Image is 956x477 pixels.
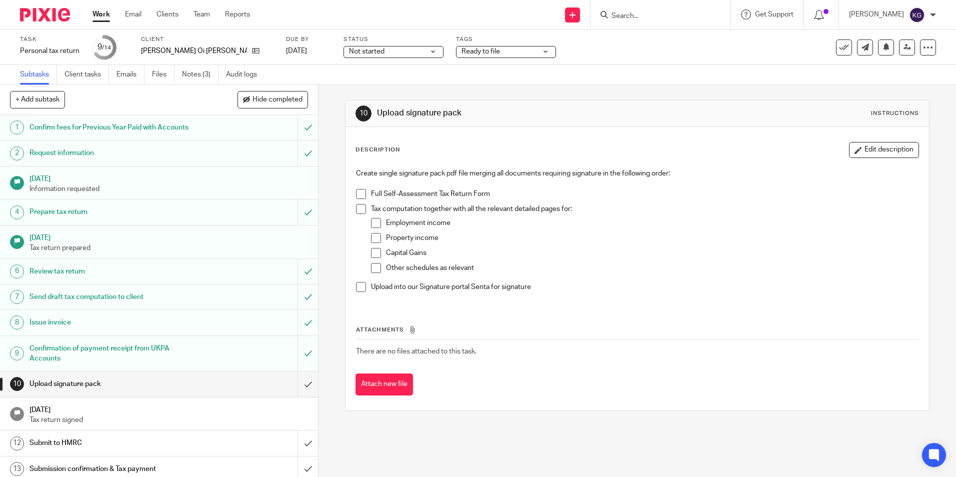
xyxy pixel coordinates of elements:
[102,45,111,50] small: /14
[356,168,918,178] p: Create single signature pack pdf file merging all documents requiring signature in the following ...
[182,65,218,84] a: Notes (3)
[355,373,413,396] button: Attach new file
[849,9,904,19] p: [PERSON_NAME]
[125,9,141,19] a: Email
[29,402,308,415] h1: [DATE]
[10,462,24,476] div: 13
[29,230,308,243] h1: [DATE]
[237,91,308,108] button: Hide completed
[10,377,24,391] div: 10
[116,65,144,84] a: Emails
[29,315,201,330] h1: Issue invoice
[193,9,210,19] a: Team
[252,96,302,104] span: Hide completed
[377,108,658,118] h1: Upload signature pack
[371,204,918,214] p: Tax computation together with all the relevant detailed pages for:
[349,48,384,55] span: Not started
[20,35,79,43] label: Task
[343,35,443,43] label: Status
[29,376,201,391] h1: Upload signature pack
[10,436,24,450] div: 12
[386,248,918,258] p: Capital Gains
[29,204,201,219] h1: Prepare tax return
[29,341,201,366] h1: Confirmation of payment receipt from UKPA Accounts
[141,35,273,43] label: Client
[92,9,110,19] a: Work
[386,233,918,243] p: Property income
[10,290,24,304] div: 7
[29,264,201,279] h1: Review tax return
[10,91,65,108] button: + Add subtask
[871,109,919,117] div: Instructions
[226,65,264,84] a: Audit logs
[29,415,308,425] p: Tax return signed
[10,346,24,360] div: 9
[10,264,24,278] div: 6
[286,47,307,54] span: [DATE]
[909,7,925,23] img: svg%3E
[610,12,700,21] input: Search
[29,145,201,160] h1: Request information
[64,65,109,84] a: Client tasks
[355,105,371,121] div: 10
[849,142,919,158] button: Edit description
[225,9,250,19] a: Reports
[29,461,201,476] h1: Submission confirmation & Tax payment
[356,348,476,355] span: There are no files attached to this task.
[20,8,70,21] img: Pixie
[29,184,308,194] p: Information requested
[371,189,918,199] p: Full Self-Assessment Tax Return Form
[29,243,308,253] p: Tax return prepared
[10,315,24,329] div: 8
[386,218,918,228] p: Employment income
[10,205,24,219] div: 4
[20,46,79,56] div: Personal tax return
[29,120,201,135] h1: Confirm fees for Previous Year Paid with Accounts
[386,263,918,273] p: Other schedules as relevant
[355,146,400,154] p: Description
[371,282,918,292] p: Upload into our Signature portal Senta for signature
[20,65,57,84] a: Subtasks
[141,46,247,56] p: [PERSON_NAME] Oi [PERSON_NAME]
[461,48,500,55] span: Ready to file
[29,171,308,184] h1: [DATE]
[97,41,111,53] div: 9
[456,35,556,43] label: Tags
[10,120,24,134] div: 1
[10,146,24,160] div: 2
[286,35,331,43] label: Due by
[29,435,201,450] h1: Submit to HMRC
[156,9,178,19] a: Clients
[755,11,793,18] span: Get Support
[29,289,201,304] h1: Send draft tax computation to client
[152,65,174,84] a: Files
[356,327,404,332] span: Attachments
